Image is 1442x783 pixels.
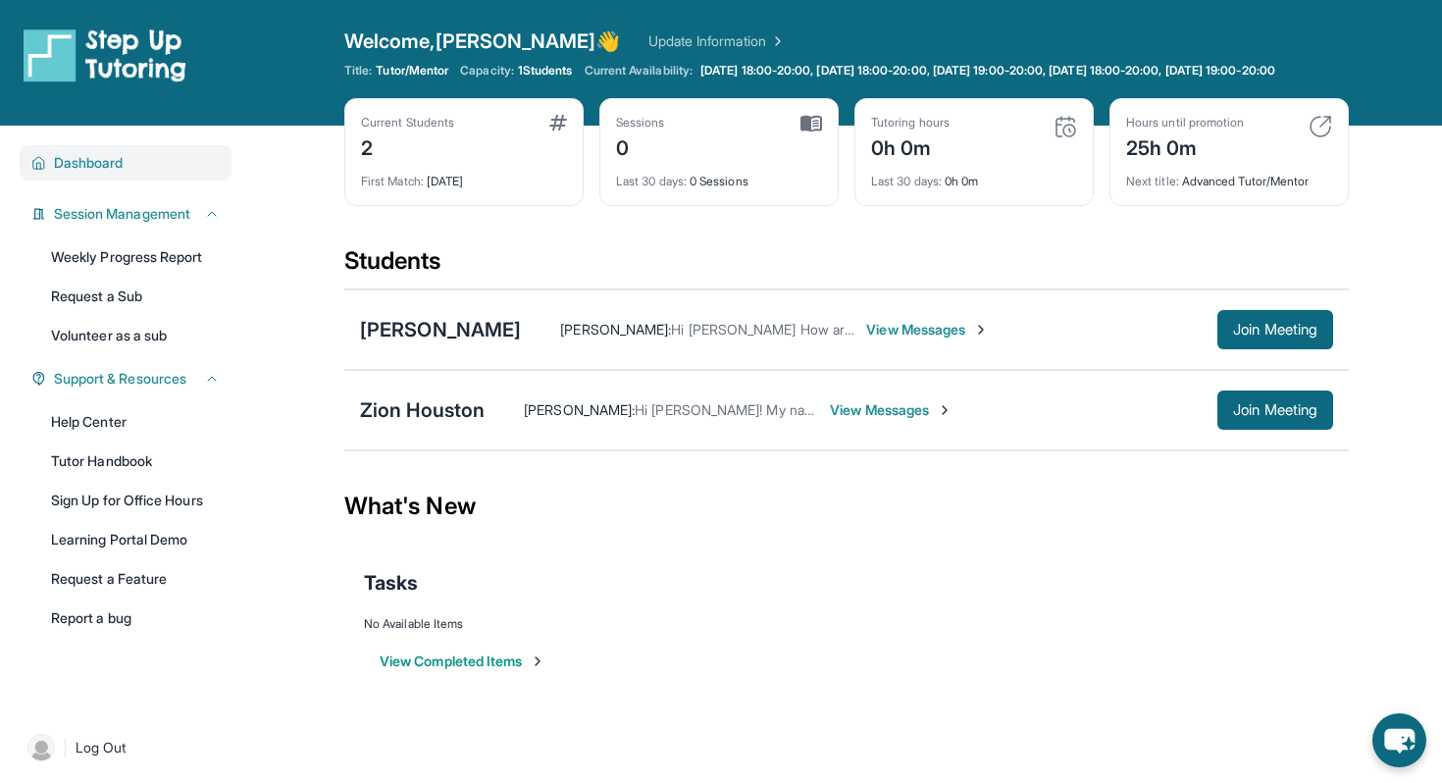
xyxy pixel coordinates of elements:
[361,162,567,189] div: [DATE]
[648,31,786,51] a: Update Information
[344,27,621,55] span: Welcome, [PERSON_NAME] 👋
[524,401,635,418] span: [PERSON_NAME] :
[671,321,1080,338] span: Hi [PERSON_NAME] How are you? Amazing See you [DATE] 7 pm
[39,444,232,479] a: Tutor Handbook
[700,63,1275,78] span: [DATE] 18:00-20:00, [DATE] 18:00-20:00, [DATE] 19:00-20:00, [DATE] 18:00-20:00, [DATE] 19:00-20:00
[460,63,514,78] span: Capacity:
[518,63,573,78] span: 1 Students
[344,245,1349,288] div: Students
[24,27,186,82] img: logo
[1054,115,1077,138] img: card
[39,404,232,440] a: Help Center
[344,63,372,78] span: Title:
[39,600,232,636] a: Report a bug
[360,316,521,343] div: [PERSON_NAME]
[1309,115,1332,138] img: card
[871,115,950,130] div: Tutoring hours
[39,279,232,314] a: Request a Sub
[54,369,186,389] span: Support & Resources
[560,321,671,338] span: [PERSON_NAME] :
[39,239,232,275] a: Weekly Progress Report
[360,396,485,424] div: Zion Houston
[871,162,1077,189] div: 0h 0m
[696,63,1279,78] a: [DATE] 18:00-20:00, [DATE] 18:00-20:00, [DATE] 19:00-20:00, [DATE] 18:00-20:00, [DATE] 19:00-20:00
[1126,174,1179,188] span: Next title :
[361,115,454,130] div: Current Students
[549,115,567,130] img: card
[616,130,665,162] div: 0
[616,115,665,130] div: Sessions
[766,31,786,51] img: Chevron Right
[1217,391,1333,430] button: Join Meeting
[39,483,232,518] a: Sign Up for Office Hours
[27,734,55,761] img: user-img
[39,522,232,557] a: Learning Portal Demo
[20,726,232,769] a: |Log Out
[1126,162,1332,189] div: Advanced Tutor/Mentor
[39,561,232,597] a: Request a Feature
[1372,713,1426,767] button: chat-button
[63,736,68,759] span: |
[871,174,942,188] span: Last 30 days :
[344,463,1349,549] div: What's New
[364,616,1329,632] div: No Available Items
[54,204,190,224] span: Session Management
[46,204,220,224] button: Session Management
[1233,324,1317,336] span: Join Meeting
[1233,404,1317,416] span: Join Meeting
[1217,310,1333,349] button: Join Meeting
[39,318,232,353] a: Volunteer as a sub
[585,63,693,78] span: Current Availability:
[1126,115,1244,130] div: Hours until promotion
[973,322,989,338] img: Chevron-Right
[800,115,822,132] img: card
[616,174,687,188] span: Last 30 days :
[46,369,220,389] button: Support & Resources
[361,130,454,162] div: 2
[1126,130,1244,162] div: 25h 0m
[364,569,418,597] span: Tasks
[376,63,448,78] span: Tutor/Mentor
[54,153,124,173] span: Dashboard
[76,738,127,757] span: Log Out
[380,652,545,671] button: View Completed Items
[361,174,424,188] span: First Match :
[830,400,953,420] span: View Messages
[46,153,220,173] button: Dashboard
[937,402,953,418] img: Chevron-Right
[616,162,822,189] div: 0 Sessions
[871,130,950,162] div: 0h 0m
[866,320,989,339] span: View Messages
